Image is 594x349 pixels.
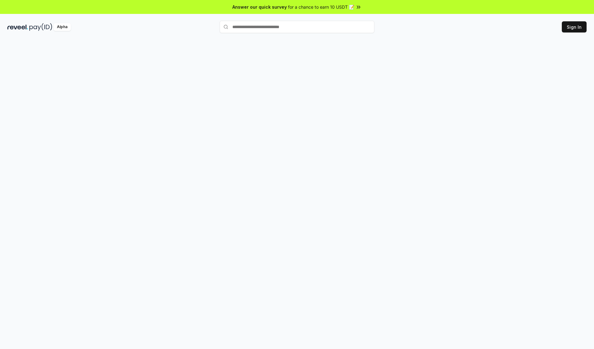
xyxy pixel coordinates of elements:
img: pay_id [29,23,52,31]
div: Alpha [54,23,71,31]
img: reveel_dark [7,23,28,31]
button: Sign In [562,21,587,32]
span: for a chance to earn 10 USDT 📝 [288,4,354,10]
span: Answer our quick survey [232,4,287,10]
